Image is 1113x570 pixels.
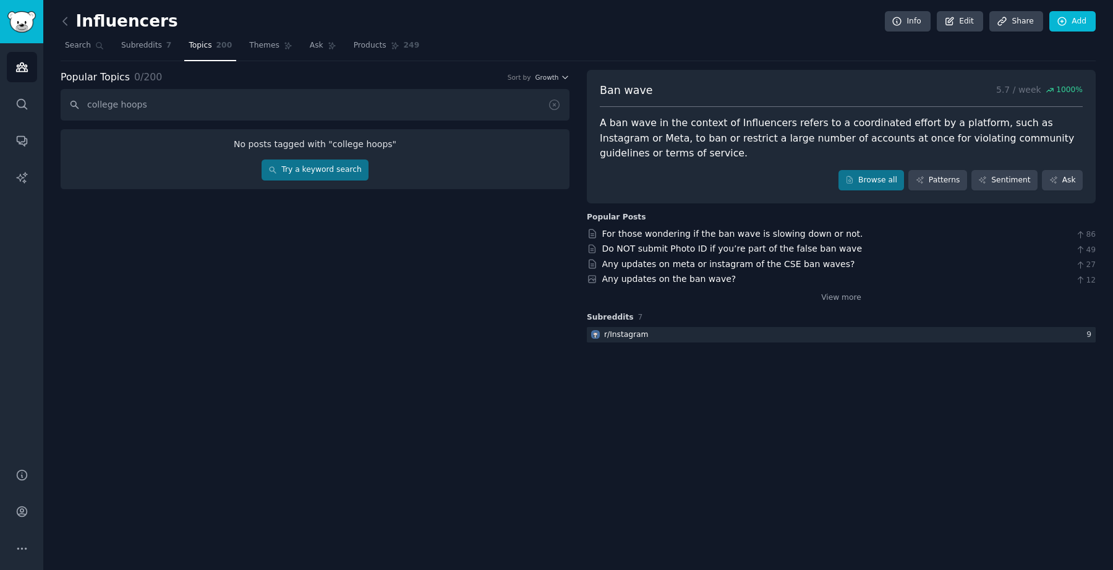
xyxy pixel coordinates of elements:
[908,170,966,191] a: Patterns
[1075,245,1096,256] span: 49
[184,36,236,61] a: Topics200
[1086,330,1096,341] div: 9
[121,40,162,51] span: Subreddits
[1075,229,1096,240] span: 86
[65,40,91,51] span: Search
[305,36,341,61] a: Ask
[600,116,1083,161] div: A ban wave in the context of Influencers refers to a coordinated effort by a platform, such as In...
[249,40,279,51] span: Themes
[61,12,178,32] h2: Influencers
[838,170,905,191] a: Browse all
[587,327,1096,342] a: Instagramr/Instagram9
[310,40,323,51] span: Ask
[937,11,983,32] a: Edit
[354,40,386,51] span: Products
[1075,260,1096,271] span: 27
[61,70,130,85] span: Popular Topics
[996,83,1083,98] p: 5.7 / week
[189,40,211,51] span: Topics
[1056,85,1083,96] span: 1000 %
[61,89,569,121] input: Search topics
[535,73,569,82] button: Growth
[602,274,736,284] a: Any updates on the ban wave?
[1075,275,1096,286] span: 12
[821,292,861,304] a: View more
[591,330,600,339] img: Instagram
[587,212,646,223] div: Popular Posts
[989,11,1043,32] a: Share
[7,11,36,33] img: GummySearch logo
[638,313,643,321] span: 7
[535,73,558,82] span: Growth
[134,71,162,83] span: 0 / 200
[508,73,531,82] div: Sort by
[349,36,424,61] a: Products249
[587,312,634,323] span: Subreddits
[61,36,108,61] a: Search
[245,36,297,61] a: Themes
[885,11,931,32] a: Info
[1042,170,1083,191] a: Ask
[602,244,863,253] a: Do NOT submit Photo ID if you’re part of the false ban wave
[602,259,855,269] a: Any updates on meta or instagram of the CSE ban waves?
[117,36,176,61] a: Subreddits7
[166,40,172,51] span: 7
[1049,11,1096,32] a: Add
[600,83,653,98] span: Ban wave
[69,138,561,151] div: No posts tagged with " college hoops "
[404,40,420,51] span: 249
[262,160,369,181] a: Try a keyword search
[971,170,1038,191] a: Sentiment
[602,229,863,239] a: For those wondering if the ban wave is slowing down or not.
[604,330,649,341] div: r/ Instagram
[216,40,232,51] span: 200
